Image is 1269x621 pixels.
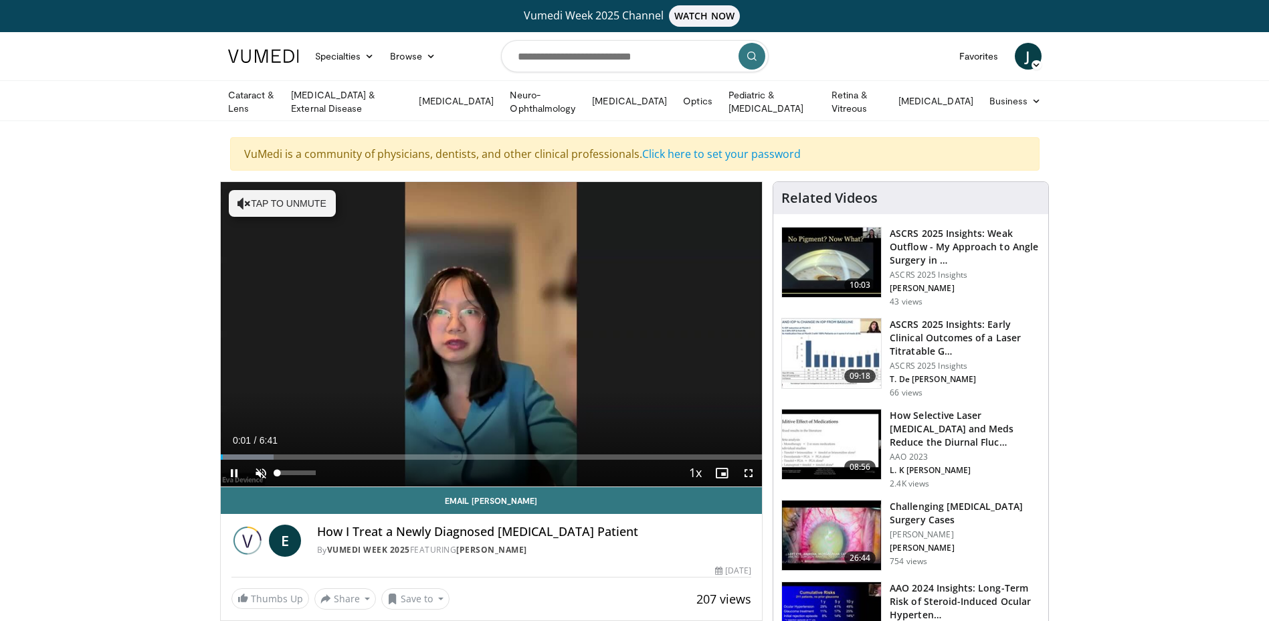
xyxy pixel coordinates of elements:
[220,88,284,115] a: Cataract & Lens
[890,452,1040,462] p: AAO 2023
[221,454,763,460] div: Progress Bar
[317,525,752,539] h4: How I Treat a Newly Diagnosed [MEDICAL_DATA] Patient
[844,460,876,474] span: 08:56
[782,228,881,297] img: c4ee65f2-163e-44d3-aede-e8fb280be1de.150x105_q85_crop-smart_upscale.jpg
[269,525,301,557] a: E
[675,88,720,114] a: Optics
[781,318,1040,398] a: 09:18 ASCRS 2025 Insights: Early Clinical Outcomes of a Laser Titratable G… ASCRS 2025 Insights T...
[233,435,251,446] span: 0:01
[781,190,878,206] h4: Related Videos
[981,88,1050,114] a: Business
[501,40,769,72] input: Search topics, interventions
[890,296,922,307] p: 43 views
[584,88,675,114] a: [MEDICAL_DATA]
[682,460,708,486] button: Playback Rate
[781,227,1040,307] a: 10:03 ASCRS 2025 Insights: Weak Outflow - My Approach to Angle Surgery in … ASCRS 2025 Insights [...
[230,137,1040,171] div: VuMedi is a community of physicians, dentists, and other clinical professionals.
[229,190,336,217] button: Tap to unmute
[844,551,876,565] span: 26:44
[1015,43,1042,70] a: J
[781,409,1040,489] a: 08:56 How Selective Laser [MEDICAL_DATA] and Meds Reduce the Diurnal Fluc… AAO 2023 L. K [PERSON_...
[221,182,763,487] video-js: Video Player
[844,369,876,383] span: 09:18
[221,487,763,514] a: Email [PERSON_NAME]
[782,410,881,479] img: 420b1191-3861-4d27-8af4-0e92e58098e4.150x105_q85_crop-smart_upscale.jpg
[781,500,1040,571] a: 26:44 Challenging [MEDICAL_DATA] Surgery Cases [PERSON_NAME] [PERSON_NAME] 754 views
[782,319,881,388] img: b8bf30ca-3013-450f-92b0-de11c61660f8.150x105_q85_crop-smart_upscale.jpg
[228,50,299,63] img: VuMedi Logo
[231,588,309,609] a: Thumbs Up
[890,283,1040,294] p: [PERSON_NAME]
[890,88,981,114] a: [MEDICAL_DATA]
[283,88,411,115] a: [MEDICAL_DATA] & External Disease
[411,88,502,114] a: [MEDICAL_DATA]
[844,278,876,292] span: 10:03
[890,543,1040,553] p: [PERSON_NAME]
[230,5,1040,27] a: Vumedi Week 2025 ChannelWATCH NOW
[382,43,444,70] a: Browse
[720,88,823,115] a: Pediatric & [MEDICAL_DATA]
[951,43,1007,70] a: Favorites
[890,465,1040,476] p: L. K [PERSON_NAME]
[502,88,584,115] a: Neuro-Ophthalmology
[307,43,383,70] a: Specialties
[890,374,1040,385] p: T. De [PERSON_NAME]
[890,387,922,398] p: 66 views
[278,470,316,475] div: Volume Level
[254,435,257,446] span: /
[314,588,377,610] button: Share
[327,544,410,555] a: Vumedi Week 2025
[782,501,881,570] img: 05a6f048-9eed-46a7-93e1-844e43fc910c.150x105_q85_crop-smart_upscale.jpg
[456,544,527,555] a: [PERSON_NAME]
[890,409,1040,449] h3: How Selective Laser [MEDICAL_DATA] and Meds Reduce the Diurnal Fluc…
[381,588,450,610] button: Save to
[890,500,1040,527] h3: Challenging [MEDICAL_DATA] Surgery Cases
[696,591,751,607] span: 207 views
[317,544,752,556] div: By FEATURING
[890,270,1040,280] p: ASCRS 2025 Insights
[231,525,264,557] img: Vumedi Week 2025
[260,435,278,446] span: 6:41
[642,147,801,161] a: Click here to set your password
[890,556,927,567] p: 754 views
[823,88,890,115] a: Retina & Vitreous
[221,460,248,486] button: Pause
[715,565,751,577] div: [DATE]
[890,478,929,489] p: 2.4K views
[890,227,1040,267] h3: ASCRS 2025 Insights: Weak Outflow - My Approach to Angle Surgery in …
[248,460,274,486] button: Unmute
[735,460,762,486] button: Fullscreen
[669,5,740,27] span: WATCH NOW
[890,318,1040,358] h3: ASCRS 2025 Insights: Early Clinical Outcomes of a Laser Titratable G…
[708,460,735,486] button: Enable picture-in-picture mode
[890,361,1040,371] p: ASCRS 2025 Insights
[890,529,1040,540] p: [PERSON_NAME]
